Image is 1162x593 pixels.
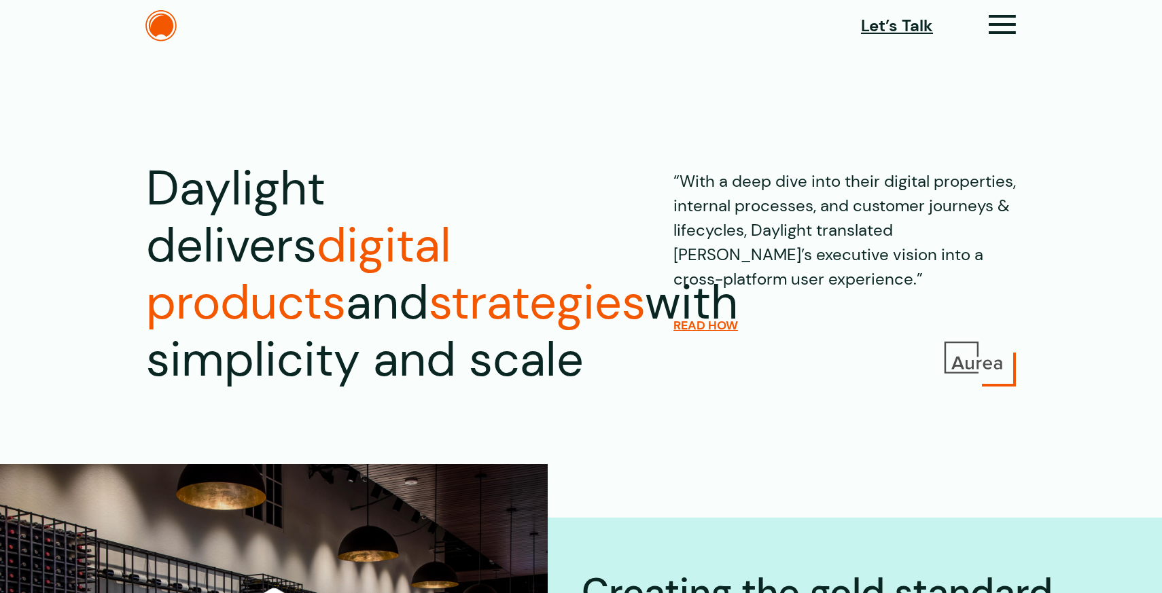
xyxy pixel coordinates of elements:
[429,272,645,334] span: strategies
[861,14,933,38] a: Let’s Talk
[146,160,584,389] h1: Daylight delivers and with simplicity and scale
[673,160,1016,291] p: “With a deep dive into their digital properties, internal processes, and customer journeys & life...
[146,215,451,334] span: digital products
[941,339,1006,376] img: Aurea Logo
[673,318,738,333] a: READ HOW
[145,10,177,41] img: The Daylight Studio Logo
